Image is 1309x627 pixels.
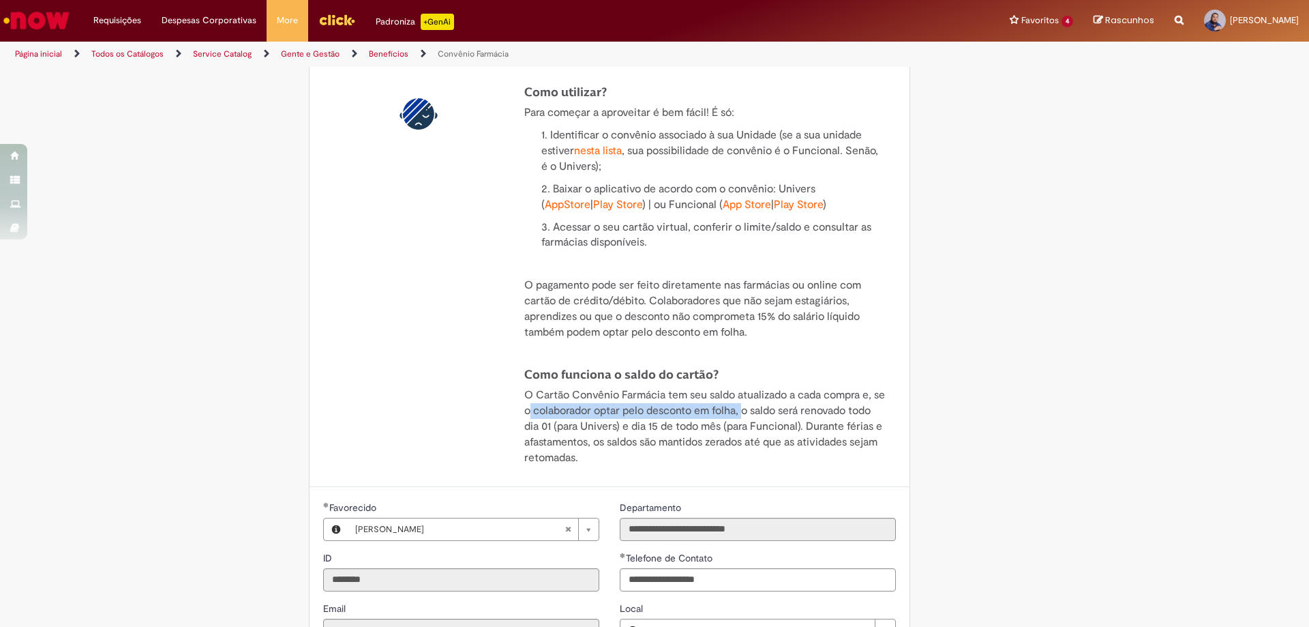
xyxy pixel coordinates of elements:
[348,519,599,540] a: [PERSON_NAME]Limpar campo Favorecido
[774,198,823,212] a: Play Store
[1021,14,1059,27] span: Favoritos
[723,198,771,212] a: App Store
[162,14,256,27] span: Despesas Corporativas
[318,10,355,30] img: click_logo_yellow_360x200.png
[524,278,886,340] p: O pagamento pode ser feito diretamente nas farmácias ou online com cartão de crédito/débito. Cola...
[277,14,298,27] span: More
[524,388,886,465] p: O Cartão Convênio Farmácia tem seu saldo atualizado a cada compra e, se o colaborador optar pelo ...
[1062,16,1073,27] span: 4
[421,14,454,30] p: +GenAi
[329,501,379,514] span: Necessários - Favorecido
[193,48,252,59] a: Service Catalog
[620,518,896,541] input: Departamento
[558,519,578,540] abbr: Limpar campo Favorecido
[323,602,348,615] label: Somente leitura - Email
[15,48,62,59] a: Página inicial
[91,48,164,59] a: Todos os Catálogos
[355,519,565,540] span: [PERSON_NAME]
[1,7,72,34] img: ServiceNow
[324,519,348,540] button: Favorecido, Visualizar este registro Felipe de Almeida Braga
[1094,14,1154,27] a: Rascunhos
[524,368,886,381] h4: Como funciona o saldo do cartão?
[323,568,599,592] input: ID
[620,553,626,558] span: Obrigatório Preenchido
[545,198,590,212] a: AppStore
[281,48,340,59] a: Gente e Gestão
[323,551,335,565] label: Somente leitura - ID
[626,552,715,564] span: Telefone de Contato
[376,14,454,30] div: Padroniza
[524,85,886,99] h4: Como utilizar?
[541,220,886,251] p: 3. Acessar o seu cartão virtual, conferir o limite/saldo e consultar as farmácias disponíveis.
[620,501,684,514] label: Somente leitura - Departamento
[620,602,646,615] span: Local
[1230,14,1299,26] span: [PERSON_NAME]
[541,128,886,175] p: 1. Identificar o convênio associado à sua Unidade (se a sua unidade estiver , sua possibilidade d...
[1105,14,1154,27] span: Rascunhos
[524,105,886,121] p: Para começar a aproveitar é bem fácil! É só:
[323,602,348,615] span: Somente leitura - Email
[93,14,141,27] span: Requisições
[369,48,408,59] a: Benefícios
[438,48,509,59] a: Convênio Farmácia
[620,568,896,592] input: Telefone de Contato
[10,42,862,67] ul: Trilhas de página
[397,92,440,136] img: Convênio Farmácia
[541,181,886,213] p: 2. Baixar o aplicativo de acordo com o convênio: Univers ( | ) | ou Funcional ( | )
[323,502,329,508] span: Obrigatório Preenchido
[593,198,642,212] a: Play Store
[574,144,622,158] a: nesta lista
[323,552,335,564] span: Somente leitura - ID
